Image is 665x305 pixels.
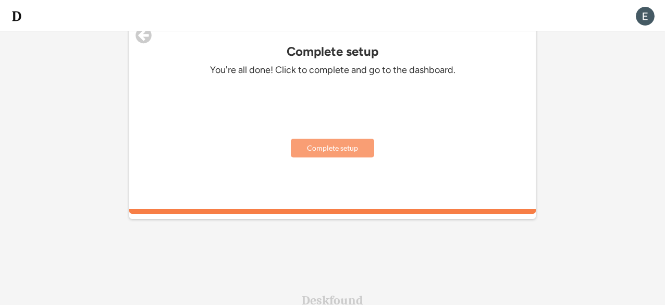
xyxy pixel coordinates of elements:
div: 100% [131,209,534,214]
div: You're all done! Click to complete and go to the dashboard. [176,64,489,76]
img: ACg8ocKaglouD_rkrXHxubsMmCNbfftex7pR5UoNatdC0LeIf3mEGw=s96-c [636,7,655,26]
img: d-whitebg.png [10,10,23,22]
div: Complete setup [129,44,536,59]
button: Complete setup [291,139,374,157]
